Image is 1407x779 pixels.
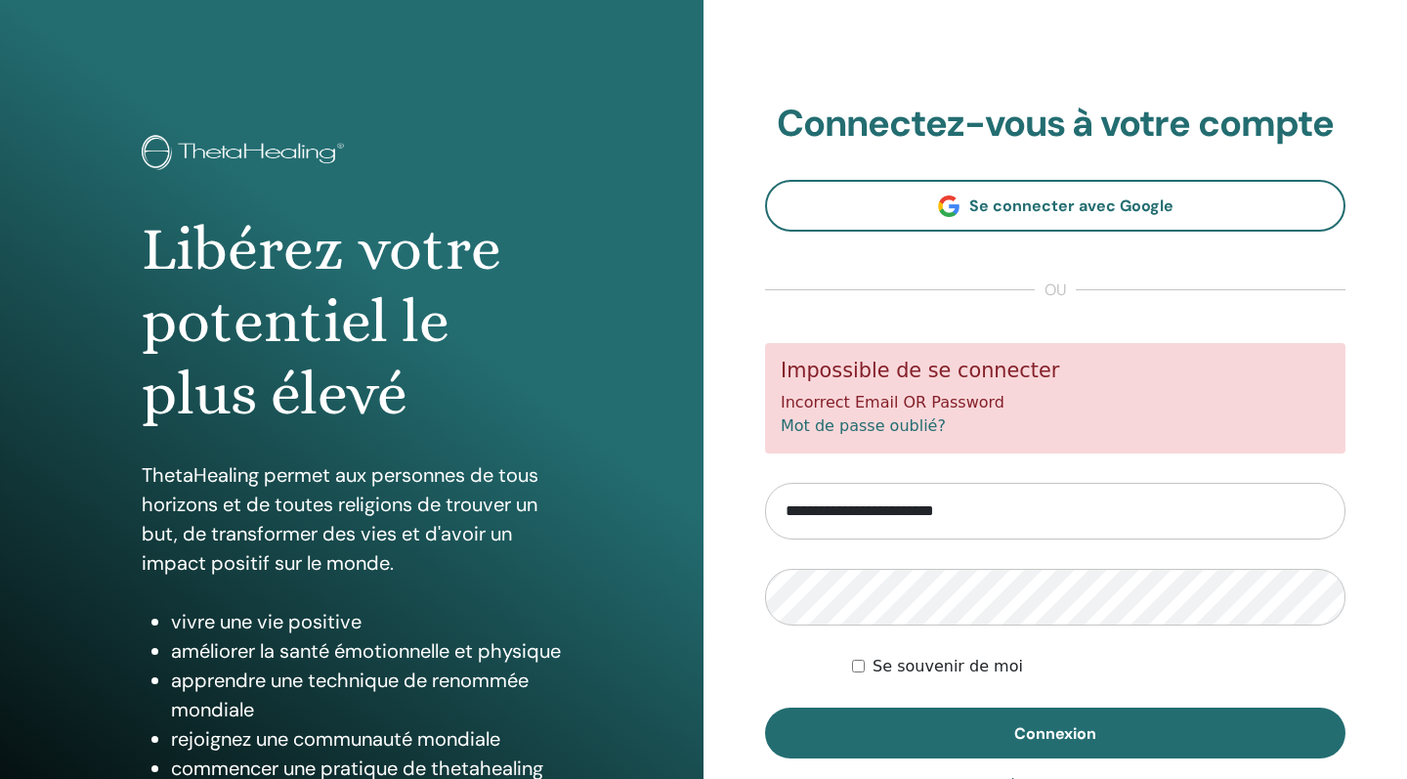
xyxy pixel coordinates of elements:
[1035,279,1076,302] span: ou
[781,416,946,435] a: Mot de passe oublié?
[765,180,1345,232] a: Se connecter avec Google
[969,195,1173,216] span: Se connecter avec Google
[765,343,1345,454] div: Incorrect Email OR Password
[142,460,562,578] p: ThetaHealing permet aux personnes de tous horizons et de toutes religions de trouver un but, de t...
[171,636,562,666] li: améliorer la santé émotionnelle et physique
[781,359,1330,383] h5: Impossible de se connecter
[873,655,1023,678] label: Se souvenir de moi
[852,655,1345,678] div: Keep me authenticated indefinitely or until I manually logout
[171,666,562,724] li: apprendre une technique de renommée mondiale
[142,213,562,431] h1: Libérez votre potentiel le plus élevé
[171,724,562,754] li: rejoignez une communauté mondiale
[765,102,1345,147] h2: Connectez-vous à votre compte
[171,607,562,636] li: vivre une vie positive
[765,708,1345,758] button: Connexion
[1014,723,1096,744] span: Connexion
